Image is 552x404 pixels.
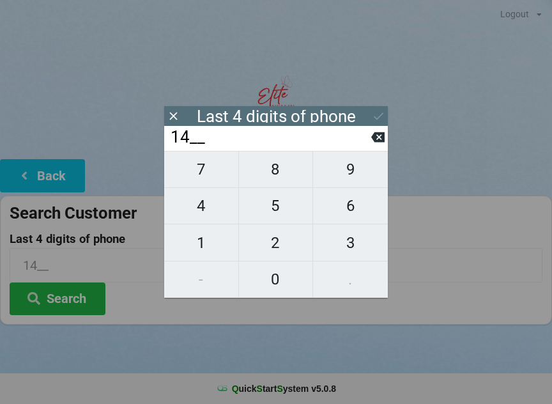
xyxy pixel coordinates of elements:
[239,151,314,188] button: 8
[164,151,239,188] button: 7
[313,151,388,188] button: 9
[239,229,313,256] span: 2
[164,156,238,183] span: 7
[164,224,239,261] button: 1
[313,229,388,256] span: 3
[239,188,314,224] button: 5
[313,188,388,224] button: 6
[164,188,239,224] button: 4
[239,266,313,293] span: 0
[164,229,238,256] span: 1
[313,192,388,219] span: 6
[239,261,314,298] button: 0
[164,192,238,219] span: 4
[313,224,388,261] button: 3
[239,192,313,219] span: 5
[197,110,356,123] div: Last 4 digits of phone
[239,156,313,183] span: 8
[239,224,314,261] button: 2
[313,156,388,183] span: 9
